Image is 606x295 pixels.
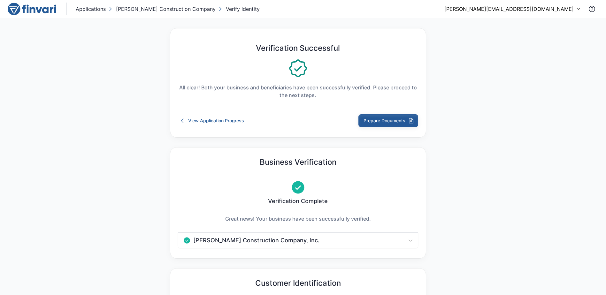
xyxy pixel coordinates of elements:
[444,5,580,13] button: [PERSON_NAME][EMAIL_ADDRESS][DOMAIN_NAME]
[268,198,328,205] h6: Verification Complete
[107,4,217,14] button: [PERSON_NAME] Construction Company
[260,158,336,167] h5: Business Verification
[178,84,418,99] p: All clear! Both your business and beneficiaries have been successfully verified. Please proceed t...
[444,5,574,13] p: [PERSON_NAME][EMAIL_ADDRESS][DOMAIN_NAME]
[183,237,319,244] div: Verification Complete
[256,44,340,53] h5: Verification Successful
[8,3,56,15] img: logo
[217,4,261,14] button: Verify Identity
[358,114,418,127] button: Prepare Documents
[116,5,216,13] p: [PERSON_NAME] Construction Company
[74,4,107,14] button: Applications
[226,5,260,13] p: Verify Identity
[178,114,247,127] button: View Application Progress
[225,215,371,223] p: Great news! Your business have been successfully verified.
[255,279,341,288] h5: Customer Identification
[76,5,106,13] p: Applications
[586,3,598,15] button: Contact Support
[178,233,418,248] div: Verification Complete
[193,237,319,244] h6: [PERSON_NAME] Construction Company, Inc.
